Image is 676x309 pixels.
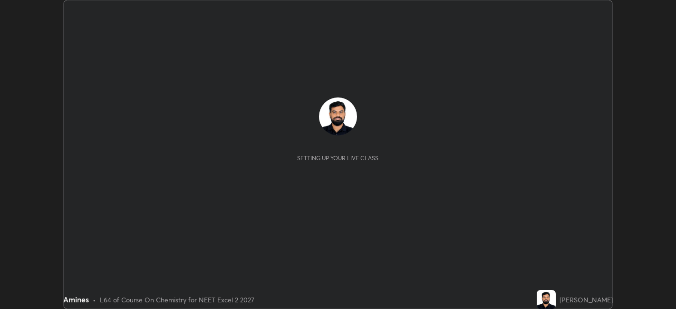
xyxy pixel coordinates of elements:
img: 4925d321413647ba8554cd8cd00796ad.jpg [319,97,357,135]
div: [PERSON_NAME] [560,295,613,305]
div: L64 of Course On Chemistry for NEET Excel 2 2027 [100,295,254,305]
div: Amines [63,294,89,305]
div: • [93,295,96,305]
img: 4925d321413647ba8554cd8cd00796ad.jpg [537,290,556,309]
div: Setting up your live class [297,154,378,162]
